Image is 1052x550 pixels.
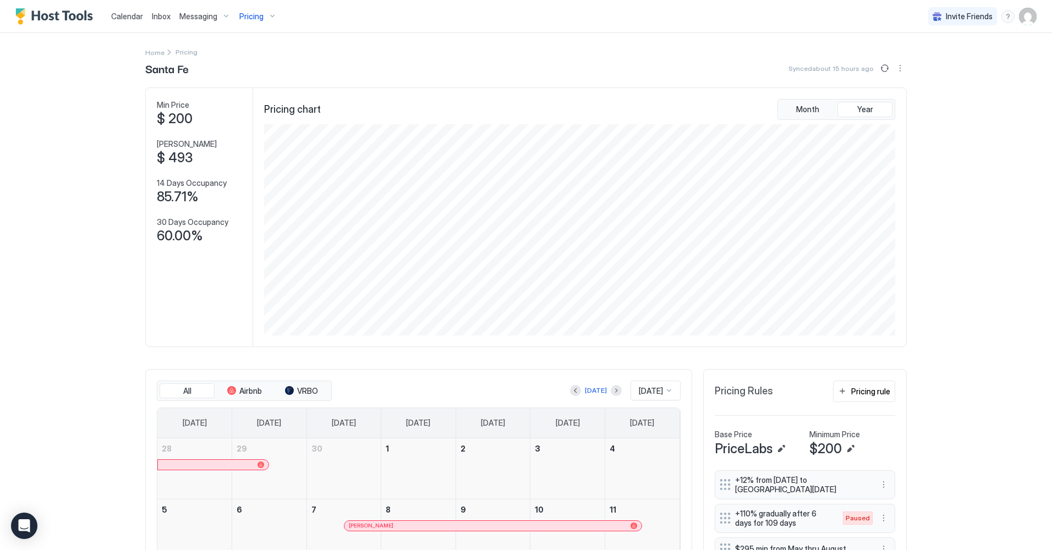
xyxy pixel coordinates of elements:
span: $ 200 [157,111,193,127]
span: 28 [162,444,172,453]
span: Breadcrumb [176,48,198,56]
td: September 29, 2025 [232,438,307,499]
span: VRBO [297,386,318,396]
span: [PERSON_NAME] [157,139,217,149]
button: Sync prices [878,62,891,75]
button: More options [877,512,890,525]
div: menu [877,512,890,525]
span: [DATE] [639,386,663,396]
a: Tuesday [321,408,367,438]
div: +12% from [DATE] to [GEOGRAPHIC_DATA][DATE] menu [715,470,895,499]
a: October 3, 2025 [530,438,605,459]
span: 3 [535,444,540,453]
span: [PERSON_NAME] [349,522,393,529]
a: Home [145,46,165,58]
td: September 28, 2025 [157,438,232,499]
span: Messaging [179,12,217,21]
span: Year [857,105,873,114]
div: Breadcrumb [145,46,165,58]
a: September 29, 2025 [232,438,306,459]
a: Saturday [619,408,665,438]
a: October 11, 2025 [605,499,680,520]
span: 85.71% [157,189,199,205]
div: tab-group [157,381,332,402]
span: Pricing chart [264,103,321,116]
span: Home [145,48,165,57]
a: Monday [246,408,292,438]
span: 4 [610,444,615,453]
div: [PERSON_NAME] [349,522,637,529]
span: 1 [386,444,389,453]
span: Calendar [111,12,143,21]
button: More options [877,478,890,491]
span: Pricing Rules [715,385,773,398]
span: [DATE] [556,418,580,428]
span: 14 Days Occupancy [157,178,227,188]
button: Airbnb [217,383,272,399]
a: October 4, 2025 [605,438,680,459]
a: October 9, 2025 [456,499,530,520]
a: Calendar [111,10,143,22]
span: Base Price [715,430,752,439]
span: Paused [846,513,870,523]
a: October 2, 2025 [456,438,530,459]
span: Min Price [157,100,189,110]
span: Invite Friends [946,12,993,21]
div: tab-group [777,99,895,120]
span: All [183,386,191,396]
span: +12% from [DATE] to [GEOGRAPHIC_DATA][DATE] [735,475,866,494]
div: menu [894,62,907,75]
a: September 30, 2025 [307,438,381,459]
a: October 5, 2025 [157,499,232,520]
span: 6 [237,505,242,514]
span: [DATE] [481,418,505,428]
span: 5 [162,505,167,514]
button: All [160,383,215,399]
div: [DATE] [585,386,607,395]
a: September 28, 2025 [157,438,232,459]
span: [DATE] [257,418,281,428]
button: Year [837,102,892,117]
a: Thursday [470,408,516,438]
span: 11 [610,505,616,514]
td: September 30, 2025 [306,438,381,499]
span: 7 [311,505,316,514]
a: October 7, 2025 [307,499,381,520]
a: October 8, 2025 [381,499,456,520]
button: Edit [775,442,788,455]
td: October 1, 2025 [381,438,456,499]
button: Pricing rule [833,381,895,402]
span: Inbox [152,12,171,21]
span: 30 [311,444,322,453]
button: Month [780,102,835,117]
span: PriceLabs [715,441,772,457]
div: Pricing rule [851,386,890,397]
span: 9 [461,505,466,514]
a: Friday [545,408,591,438]
span: Synced about 15 hours ago [788,64,874,73]
span: $ 493 [157,150,193,166]
span: Month [796,105,819,114]
button: More options [894,62,907,75]
a: Inbox [152,10,171,22]
a: Host Tools Logo [15,8,98,25]
button: Next month [611,385,622,396]
button: Previous month [570,385,581,396]
span: [DATE] [406,418,430,428]
button: Edit [844,442,857,455]
span: 10 [535,505,544,514]
span: 60.00% [157,228,203,244]
div: User profile [1019,8,1037,25]
a: Wednesday [395,408,441,438]
a: October 6, 2025 [232,499,306,520]
span: 2 [461,444,465,453]
span: 30 Days Occupancy [157,217,228,227]
span: 29 [237,444,247,453]
a: October 1, 2025 [381,438,456,459]
span: 8 [386,505,391,514]
span: [DATE] [630,418,654,428]
button: [DATE] [583,384,609,397]
td: October 2, 2025 [456,438,530,499]
td: October 3, 2025 [530,438,605,499]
